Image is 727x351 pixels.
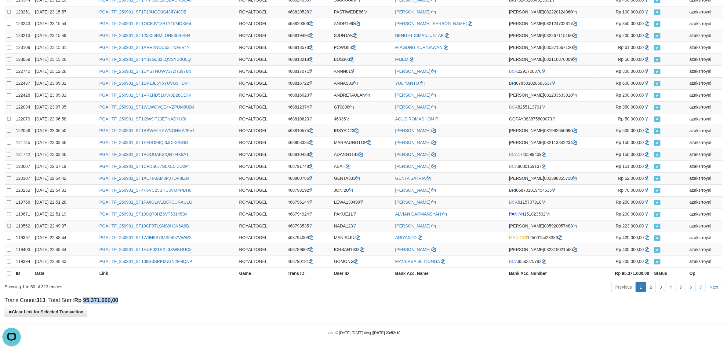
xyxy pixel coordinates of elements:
td: 468812374 [285,101,332,113]
a: PGA | TF_250901_ST1OCEJV18B1Y15MOXM4 [99,21,191,26]
span: Rp 50.000,00 [618,57,644,62]
td: 122428 [13,89,33,101]
td: ANNAS01 [332,77,393,89]
td: ROYALTOGEL [237,66,285,78]
td: azaksrroyal [687,149,722,161]
span: [PERSON_NAME] [509,140,544,145]
td: GENTA333 [332,173,393,185]
a: PGA | TF_250901_ST1I2W9IT2JETNADYUBI [99,116,186,121]
th: Game [237,268,285,279]
a: 5 [676,282,686,292]
a: [PERSON_NAME] [395,140,430,145]
a: PGA | TF_250901_ST1VR1HD51MW9B28CEK4 [99,93,191,98]
td: [DATE] 23:07:05 [33,101,97,113]
a: MIJEM [395,57,409,62]
td: 082124702817 [507,18,595,30]
a: PGA | TF_250901_ST10CF8TLSNS9H3K6A6B [99,224,189,228]
a: [PERSON_NAME] [395,69,430,74]
a: M AGUNG KURNIAWAN [395,45,442,50]
th: ID [13,268,33,279]
td: SJUNTAK [332,30,393,42]
span: [PERSON_NAME] [509,21,544,26]
td: azaksrroyal [687,113,722,125]
td: BOS303 [332,54,393,66]
a: PGA | TF_250901_ST1DK1JL6Y5YUVG9HDKH [99,81,191,86]
td: ROYALTOGEL [237,89,285,101]
td: azaksrroyal [687,125,722,137]
td: PASTIWEDE86 [332,6,393,18]
td: [DATE] 22:54:42 [33,173,97,185]
td: [DATE] 23:15:57 [33,6,97,18]
span: Rp 500.000,00 [616,128,644,133]
span: Rp 200.000,00 [616,33,644,38]
span: Approved - Marked by azaksrroyal [654,224,660,229]
strong: Rp 95.371.000,00 [615,271,649,276]
a: 3 [656,282,666,292]
td: 119397 [13,232,33,244]
td: 083875800073 [507,113,595,125]
span: Rp 61.000,00 [618,45,644,50]
td: IRSYAD23 [332,125,393,137]
td: ROYALTOGEL [237,173,285,185]
td: 1250015428386 [507,232,595,244]
span: Rp 150.000,00 [616,140,644,145]
td: ROYALTOGEL [237,196,285,208]
strong: 313 [36,297,45,303]
td: 082318021566 [507,244,595,256]
span: BCA [509,200,518,205]
a: PGA | TF_250901_ST1PA6OLW1B0RCURAU1G [99,200,192,205]
td: 468820528 [285,6,332,18]
span: Approved - Marked by azaksrroyal [654,116,660,122]
td: 4151023592 [507,208,595,220]
span: Approved - Marked by azaksrroyal [654,247,660,253]
span: Approved - Marked by azaksrroyal [654,235,660,241]
td: 468810575 [285,125,332,137]
span: [PERSON_NAME] [509,176,544,181]
span: Rp 151.000,00 [616,164,644,169]
th: Bank Acc. Number [507,268,595,279]
td: azaksrroyal [687,220,722,232]
a: [PERSON_NAME] [395,224,430,228]
span: Rp 420.000,00 [616,235,644,240]
td: [DATE] 22:51:19 [33,208,97,220]
th: User ID [332,268,393,279]
a: PGA | TF_250901_ST10SQ78HZ6VT53145B4 [99,212,187,216]
td: azaksrroyal [687,196,722,208]
td: MANIS4KU [332,232,393,244]
td: LEWA130499 [332,196,393,208]
td: 468796144 [285,196,332,208]
td: 468817071 [285,66,332,78]
td: 468791748 [285,161,332,173]
span: BRI [509,188,516,193]
td: [DATE] 23:09:32 [33,77,97,89]
th: Op [687,268,722,279]
a: [PERSON_NAME] [395,152,430,157]
a: [PERSON_NAME] [395,188,430,193]
td: ANNN01 [332,66,393,78]
td: azaksrroyal [687,18,722,30]
td: 121745 [13,137,33,149]
span: Approved - Marked by azaksrroyal [654,140,660,146]
span: Rp 200.000,00 [616,212,644,216]
a: 1 [636,282,646,292]
th: Bank Acc. Name [393,268,507,279]
td: [DATE] 23:15:54 [33,18,97,30]
a: PGA | TF_250901_ST1HUP021PXL3XWKRUC8 [99,247,191,252]
td: 078501028683537 [507,77,595,89]
td: azaksrroyal [687,6,722,18]
td: [DATE] 22:49:37 [33,220,97,232]
span: Approved - Marked by azaksrroyal [654,57,660,62]
td: 8255113701 [507,101,595,113]
td: ROYALTOGEL [237,208,285,220]
span: [PERSON_NAME] [509,9,544,14]
span: Approved - Marked by azaksrroyal [654,105,660,110]
span: Approved - Marked by azaksrroyal [654,69,660,74]
span: Approved - Marked by azaksrroyal [654,21,660,27]
td: 468794009 [285,232,332,244]
td: 119403 [13,244,33,256]
span: Rp 400.000,00 [616,247,644,252]
a: PGA | TF_250901_ST1YB2GZ32LQVSYD0ULQ [99,57,191,62]
span: Rp 600.000,00 [616,81,644,86]
td: 082110376009 [507,54,595,66]
td: [DATE] 22:51:28 [33,196,97,208]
